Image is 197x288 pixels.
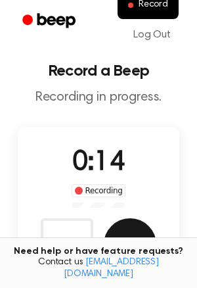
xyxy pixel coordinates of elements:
[11,63,186,79] h1: Record a Beep
[104,218,156,271] button: Save Audio Record
[8,257,189,280] span: Contact us
[72,184,126,197] div: Recording
[72,149,125,177] span: 0:14
[120,19,184,51] a: Log Out
[64,258,159,279] a: [EMAIL_ADDRESS][DOMAIN_NAME]
[11,89,186,106] p: Recording in progress.
[13,9,87,34] a: Beep
[41,218,93,271] button: Delete Audio Record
